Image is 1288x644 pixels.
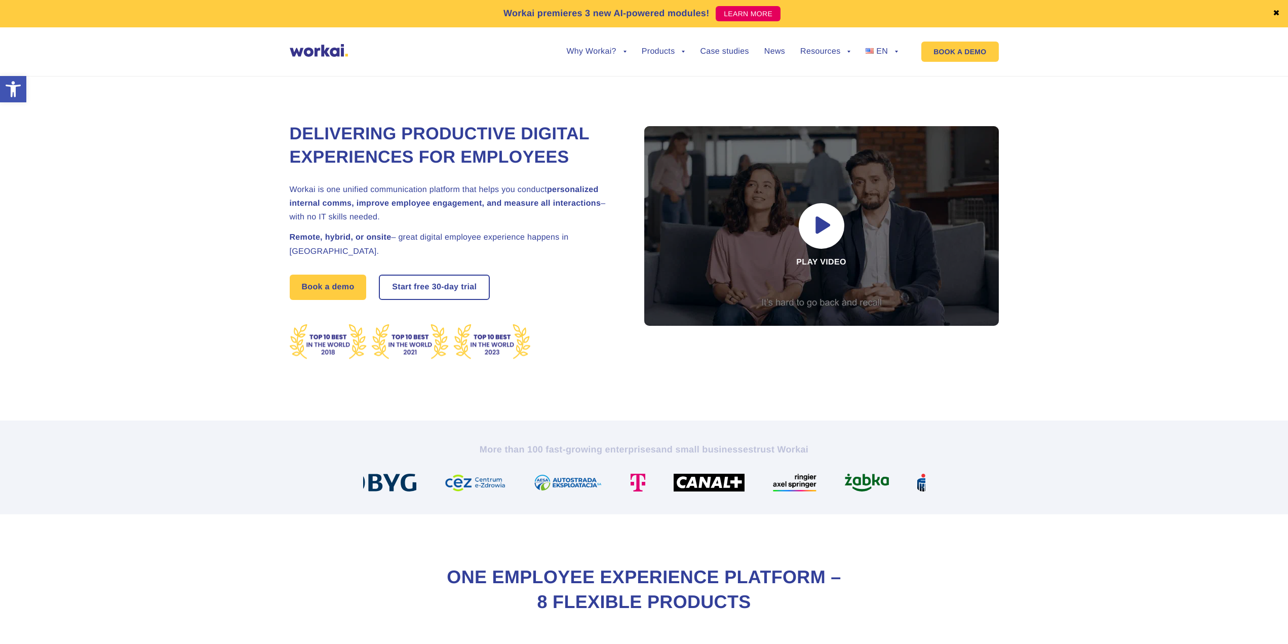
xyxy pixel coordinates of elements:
[716,6,780,21] a: LEARN MORE
[1273,10,1280,18] a: ✖
[656,444,753,454] i: and small businesses
[503,7,710,20] p: Workai premieres 3 new AI-powered modules!
[642,48,685,56] a: Products
[764,48,785,56] a: News
[290,183,619,224] h2: Workai is one unified communication platform that helps you conduct – with no IT skills needed.
[442,565,847,614] h2: One Employee Experience Platform – 8 flexible products
[363,443,925,456] h2: More than 100 fast-growing enterprises trust Workai
[380,276,489,299] a: Start free30-daytrial
[644,126,999,326] div: Play video
[800,48,850,56] a: Resources
[566,48,626,56] a: Why Workai?
[290,231,619,258] h2: – great digital employee experience happens in [GEOGRAPHIC_DATA].
[290,275,367,300] a: Book a demo
[921,42,998,62] a: BOOK A DEMO
[290,233,392,242] strong: Remote, hybrid, or onsite
[290,123,619,169] h1: Delivering Productive Digital Experiences for Employees
[876,47,888,56] span: EN
[432,283,459,291] i: 30-day
[700,48,749,56] a: Case studies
